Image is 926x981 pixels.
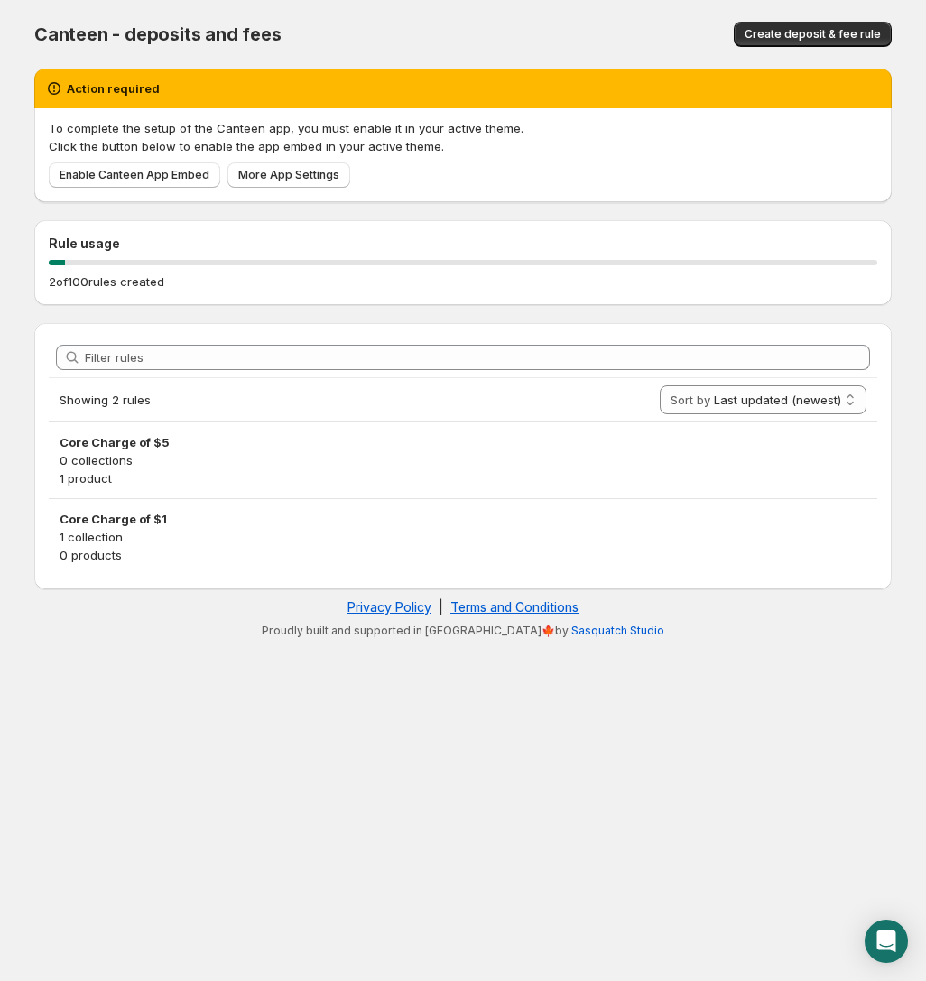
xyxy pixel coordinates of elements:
[745,27,881,42] span: Create deposit & fee rule
[60,546,866,564] p: 0 products
[60,451,866,469] p: 0 collections
[60,168,209,182] span: Enable Canteen App Embed
[34,23,282,45] span: Canteen - deposits and fees
[238,168,339,182] span: More App Settings
[227,162,350,188] a: More App Settings
[439,599,443,615] span: |
[60,528,866,546] p: 1 collection
[60,469,866,487] p: 1 product
[43,624,883,638] p: Proudly built and supported in [GEOGRAPHIC_DATA]🍁by
[347,599,431,615] a: Privacy Policy
[49,137,877,155] p: Click the button below to enable the app embed in your active theme.
[60,393,151,407] span: Showing 2 rules
[49,235,877,253] h2: Rule usage
[60,510,866,528] h3: Core Charge of $1
[49,162,220,188] a: Enable Canteen App Embed
[49,273,164,291] p: 2 of 100 rules created
[60,433,866,451] h3: Core Charge of $5
[865,920,908,963] div: Open Intercom Messenger
[734,22,892,47] button: Create deposit & fee rule
[571,624,664,637] a: Sasquatch Studio
[49,119,877,137] p: To complete the setup of the Canteen app, you must enable it in your active theme.
[85,345,870,370] input: Filter rules
[450,599,579,615] a: Terms and Conditions
[67,79,160,97] h2: Action required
